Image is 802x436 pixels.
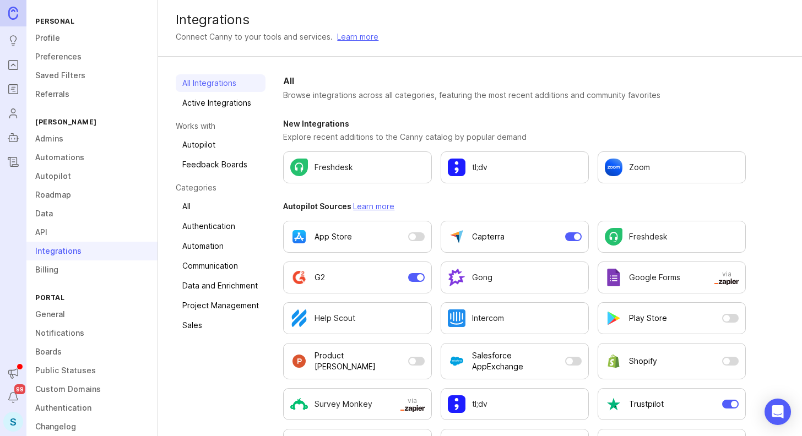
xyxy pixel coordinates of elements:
a: Authentication [176,217,265,235]
a: Active Integrations [176,94,265,112]
p: Google Forms [629,272,680,283]
span: 99 [14,384,25,394]
a: Configure Freshdesk settings. [283,151,431,183]
p: Shopify [629,356,657,367]
a: Configure Zoom settings. [598,151,746,183]
div: Personal [26,14,158,29]
button: App Store is currently disabled as an Autopilot data source. Open a modal to adjust settings. [283,221,431,253]
button: Notifications [3,388,23,407]
a: Autopilot [3,128,23,148]
a: Admins [26,129,158,148]
a: Preferences [26,47,158,66]
p: Capterra [472,231,505,242]
a: Custom Domains [26,380,158,399]
a: Project Management [176,297,265,314]
button: Salesforce AppExchange is currently disabled as an Autopilot data source. Open a modal to adjust ... [441,343,589,379]
p: Help Scout [315,313,355,324]
p: Salesforce AppExchange [472,350,561,372]
a: Boards [26,342,158,361]
a: Automations [26,148,158,167]
a: Communication [176,257,265,275]
button: Shopify is currently disabled as an Autopilot data source. Open a modal to adjust settings. [598,343,746,379]
div: Portal [26,290,158,305]
img: svg+xml;base64,PHN2ZyB3aWR0aD0iNTAwIiBoZWlnaHQ9IjEzNiIgZmlsbD0ibm9uZSIgeG1sbnM9Imh0dHA6Ly93d3cudz... [714,279,739,285]
a: Ideas [3,31,23,51]
a: Referrals [26,85,158,103]
a: Configure Gong settings. [441,261,589,293]
h2: All [283,74,746,88]
button: Trustpilot is currently enabled as an Autopilot data source. Open a modal to adjust settings. [598,388,746,420]
a: Automation [176,237,265,255]
a: General [26,305,158,324]
div: Connect Canny to your tools and services. [176,31,333,43]
p: tl;dv [472,399,487,410]
a: Portal [3,55,23,75]
a: Data and Enrichment [176,277,265,295]
span: via [714,270,739,285]
a: Roadmap [26,186,158,204]
img: svg+xml;base64,PHN2ZyB3aWR0aD0iNTAwIiBoZWlnaHQ9IjEzNiIgZmlsbD0ibm9uZSIgeG1sbnM9Imh0dHA6Ly93d3cudz... [400,405,425,412]
div: Open Intercom Messenger [765,399,791,425]
p: G2 [315,272,325,283]
a: Learn more [337,31,378,43]
a: Authentication [26,399,158,417]
a: Configure Freshdesk settings. [598,221,746,253]
a: Users [3,103,23,123]
a: Changelog [3,152,23,172]
p: App Store [315,231,352,242]
a: Configure Survey Monkey in a new tab. [283,388,431,420]
a: Sales [176,317,265,334]
p: Survey Monkey [315,399,372,410]
div: Integrations [176,13,784,26]
a: All [176,198,265,215]
button: Capterra is currently enabled as an Autopilot data source. Open a modal to adjust settings. [441,221,589,253]
div: [PERSON_NAME] [26,115,158,129]
a: Saved Filters [26,66,158,85]
img: Canny Home [8,7,18,19]
button: Play Store is currently disabled as an Autopilot data source. Open a modal to adjust settings. [598,302,746,334]
p: tl;dv [472,162,487,173]
a: Configure Help Scout settings. [283,302,431,334]
a: Billing [26,260,158,279]
p: Browse integrations across all categories, featuring the most recent additions and community favo... [283,90,746,101]
p: Categories [176,182,265,193]
a: Profile [26,29,158,47]
p: Intercom [472,313,504,324]
a: Autopilot [176,136,265,154]
a: Autopilot [26,167,158,186]
a: Configure tl;dv settings. [441,388,589,420]
button: Product Hunt is currently disabled as an Autopilot data source. Open a modal to adjust settings. [283,343,431,379]
a: API [26,223,158,242]
a: Configure Intercom settings. [441,302,589,334]
p: Trustpilot [629,399,664,410]
a: All Integrations [176,74,265,92]
a: Feedback Boards [176,156,265,173]
button: G2 is currently enabled as an Autopilot data source. Open a modal to adjust settings. [283,261,431,293]
a: Learn more [353,201,394,211]
p: Freshdesk [315,162,353,173]
p: Zoom [629,162,650,173]
span: via [400,396,425,412]
h3: Autopilot Sources [283,201,746,212]
a: Configure tl;dv settings. [441,151,589,183]
a: Configure Google Forms in a new tab. [598,261,746,293]
p: Play Store [629,313,667,324]
p: Gong [472,272,492,283]
a: Data [26,204,158,223]
h3: New Integrations [283,118,746,129]
button: S [3,412,23,432]
a: Notifications [26,324,158,342]
a: Public Statuses [26,361,158,380]
a: Changelog [26,417,158,436]
p: Explore recent additions to the Canny catalog by popular demand [283,132,746,143]
button: Announcements [3,363,23,383]
p: Product [PERSON_NAME] [315,350,403,372]
p: Works with [176,121,265,132]
p: Freshdesk [629,231,668,242]
a: Roadmaps [3,79,23,99]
